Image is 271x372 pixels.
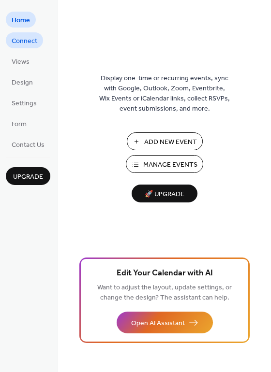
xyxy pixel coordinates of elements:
span: Display one-time or recurring events, sync with Google, Outlook, Zoom, Eventbrite, Wix Events or ... [99,73,230,114]
a: Home [6,12,36,28]
span: Connect [12,36,37,46]
span: Views [12,57,30,67]
button: Add New Event [127,132,203,150]
button: Open AI Assistant [117,312,213,333]
a: Settings [6,95,43,111]
span: Settings [12,99,37,109]
a: Connect [6,32,43,48]
span: Contact Us [12,140,45,150]
a: Views [6,53,35,69]
span: Design [12,78,33,88]
a: Contact Us [6,136,50,152]
a: Design [6,74,39,90]
span: Home [12,15,30,26]
button: Manage Events [126,155,203,173]
span: Upgrade [13,172,43,182]
span: 🚀 Upgrade [137,188,192,201]
span: Want to adjust the layout, update settings, or change the design? The assistant can help. [97,281,232,304]
button: Upgrade [6,167,50,185]
span: Edit Your Calendar with AI [117,267,213,280]
button: 🚀 Upgrade [132,185,197,202]
span: Form [12,119,27,129]
a: Form [6,115,32,131]
span: Manage Events [143,160,197,170]
span: Open AI Assistant [131,318,185,329]
span: Add New Event [144,137,197,147]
